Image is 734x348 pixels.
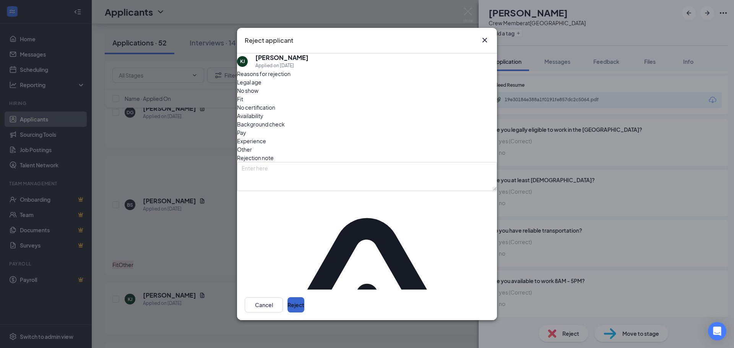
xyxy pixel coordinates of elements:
h5: [PERSON_NAME] [255,53,309,62]
span: Background check [237,120,285,128]
span: Fit [237,95,243,103]
span: Rejection note [237,154,274,161]
div: Applied on [DATE] [255,62,309,70]
h3: Reject applicant [245,36,293,45]
span: Other [237,145,252,154]
button: Close [480,36,489,45]
div: KJ [240,58,245,65]
span: Availability [237,112,263,120]
svg: Cross [480,36,489,45]
span: Pay [237,128,246,137]
span: Experience [237,137,266,145]
span: Reasons for rejection [237,70,291,77]
span: Legal age [237,78,261,86]
span: No show [237,86,258,95]
button: Cancel [245,297,283,312]
div: Open Intercom Messenger [708,322,726,340]
button: Reject [287,297,304,312]
span: No certification [237,103,275,112]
